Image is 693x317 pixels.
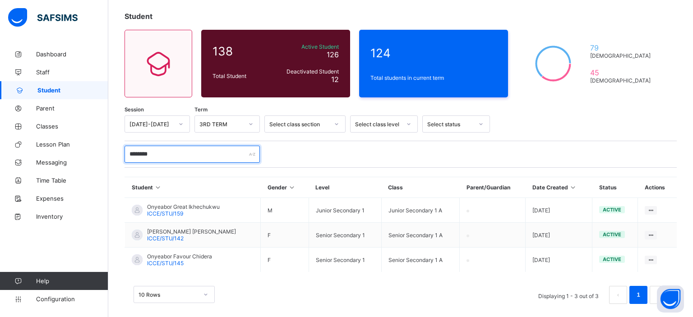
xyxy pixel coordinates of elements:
span: ICCE/STU/142 [147,235,184,242]
td: Senior Secondary 1 A [381,248,460,272]
span: [DEMOGRAPHIC_DATA] [590,52,655,59]
div: Select status [427,121,473,128]
span: Deactivated Student [275,68,339,75]
a: 1 [634,289,642,301]
i: Sort in Ascending Order [288,184,296,191]
li: Displaying 1 - 3 out of 3 [531,286,605,304]
span: Session [125,106,144,113]
span: 138 [213,44,270,58]
button: next page [650,286,668,304]
li: 下一页 [650,286,668,304]
i: Sort in Ascending Order [154,184,162,191]
th: Level [309,177,381,198]
button: prev page [609,286,627,304]
td: Junior Secondary 1 [309,198,381,223]
li: 1 [629,286,647,304]
div: 10 Rows [139,291,198,298]
span: Inventory [36,213,108,220]
span: ICCE/STU/159 [147,210,183,217]
td: Senior Secondary 1 [309,248,381,272]
td: F [261,223,309,248]
td: [DATE] [526,248,592,272]
span: Time Table [36,177,108,184]
th: Status [592,177,638,198]
td: M [261,198,309,223]
span: 126 [327,50,339,59]
td: Senior Secondary 1 [309,223,381,248]
th: Student [125,177,261,198]
span: Total students in current term [370,74,497,81]
th: Class [381,177,460,198]
td: Senior Secondary 1 A [381,223,460,248]
span: Student [125,12,152,21]
span: 12 [331,75,339,84]
span: Lesson Plan [36,141,108,148]
th: Actions [638,177,677,198]
i: Sort in Ascending Order [569,184,577,191]
div: 3RD TERM [199,121,243,128]
img: safsims [8,8,78,27]
span: Messaging [36,159,108,166]
span: Dashboard [36,51,108,58]
div: [DATE]-[DATE] [129,121,173,128]
span: Student [37,87,108,94]
th: Date Created [526,177,592,198]
span: [PERSON_NAME] [PERSON_NAME] [147,228,236,235]
span: 79 [590,43,655,52]
td: [DATE] [526,223,592,248]
span: Classes [36,123,108,130]
li: 上一页 [609,286,627,304]
button: Open asap [657,285,684,312]
td: [DATE] [526,198,592,223]
td: F [261,248,309,272]
span: Onyeabor Favour Chidera [147,253,212,260]
th: Parent/Guardian [460,177,526,198]
span: Onyeabor Great Ikhechukwu [147,203,220,210]
span: [DEMOGRAPHIC_DATA] [590,77,655,84]
div: Select class level [355,121,401,128]
td: Junior Secondary 1 A [381,198,460,223]
span: active [603,207,621,213]
span: Active Student [275,43,339,50]
span: 124 [370,46,497,60]
span: Help [36,277,108,285]
span: Expenses [36,195,108,202]
span: Parent [36,105,108,112]
th: Gender [261,177,309,198]
span: active [603,256,621,262]
span: 45 [590,68,655,77]
span: Configuration [36,295,108,303]
div: Total Student [210,70,273,82]
span: Term [194,106,208,113]
div: Select class section [269,121,329,128]
span: ICCE/STU/145 [147,260,184,266]
span: Staff [36,69,108,76]
span: active [603,231,621,238]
